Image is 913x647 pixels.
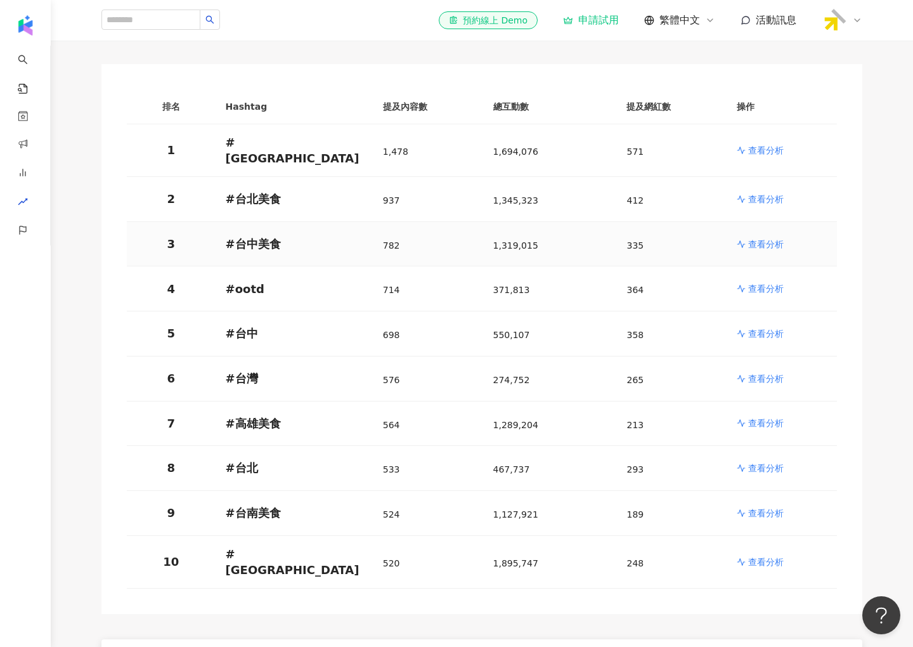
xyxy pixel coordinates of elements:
[627,147,644,157] span: 571
[737,462,827,474] a: 查看分析
[748,507,784,520] p: 查看分析
[737,144,827,157] a: 查看分析
[383,509,400,520] span: 524
[216,89,373,124] th: Hashtag
[737,417,827,429] a: 查看分析
[137,142,205,158] p: 1
[18,46,43,95] a: search
[226,191,363,207] p: # 台北美食
[493,558,538,568] span: 1,895,747
[737,507,827,520] a: 查看分析
[383,464,400,474] span: 533
[493,330,530,340] span: 550,107
[627,240,644,251] span: 335
[15,15,36,36] img: logo icon
[383,330,400,340] span: 698
[748,462,784,474] p: 查看分析
[627,464,644,474] span: 293
[756,14,796,26] span: 活動訊息
[737,193,827,206] a: 查看分析
[383,240,400,251] span: 782
[383,285,400,295] span: 714
[727,89,837,124] th: 操作
[748,193,784,206] p: 查看分析
[493,420,538,430] span: 1,289,204
[137,281,205,297] p: 4
[449,14,528,27] div: 預約線上 Demo
[493,240,538,251] span: 1,319,015
[493,147,538,157] span: 1,694,076
[137,370,205,386] p: 6
[748,372,784,385] p: 查看分析
[659,13,700,27] span: 繁體中文
[627,509,644,520] span: 189
[627,285,644,295] span: 364
[205,15,214,24] span: search
[439,11,538,29] a: 預約線上 Demo
[383,558,400,568] span: 520
[127,89,216,124] th: 排名
[383,195,400,206] span: 937
[383,420,400,430] span: 564
[748,327,784,340] p: 查看分析
[822,8,846,32] img: fonbuda%20logo%20test.png
[737,282,827,295] a: 查看分析
[627,375,644,385] span: 265
[627,420,644,430] span: 213
[737,238,827,251] a: 查看分析
[748,556,784,568] p: 查看分析
[226,325,363,341] p: # 台中
[862,596,900,634] iframe: Help Scout Beacon - Open
[737,372,827,385] a: 查看分析
[627,330,644,340] span: 358
[483,89,617,124] th: 總互動數
[616,89,727,124] th: 提及網紅數
[748,144,784,157] p: 查看分析
[493,375,530,385] span: 274,752
[383,375,400,385] span: 576
[737,556,827,568] a: 查看分析
[493,285,530,295] span: 371,813
[137,460,205,476] p: 8
[137,325,205,341] p: 5
[137,505,205,521] p: 9
[383,147,408,157] span: 1,478
[137,415,205,431] p: 7
[493,509,538,520] span: 1,127,921
[748,282,784,295] p: 查看分析
[226,370,363,386] p: # 台灣
[137,554,205,570] p: 10
[493,464,530,474] span: 467,737
[737,327,827,340] a: 查看分析
[18,189,28,218] span: rise
[226,134,363,166] p: # [GEOGRAPHIC_DATA]
[226,415,363,431] p: # 高雄美食
[748,417,784,429] p: 查看分析
[226,236,363,252] p: # 台中美食
[226,505,363,521] p: # 台南美食
[627,558,644,568] span: 248
[137,191,205,207] p: 2
[373,89,483,124] th: 提及內容數
[226,281,363,297] p: # ootd
[137,236,205,252] p: 3
[493,195,538,206] span: 1,345,323
[226,546,363,578] p: # [GEOGRAPHIC_DATA]
[226,460,363,476] p: # 台北
[748,238,784,251] p: 查看分析
[627,195,644,206] span: 412
[563,14,619,27] a: 申請試用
